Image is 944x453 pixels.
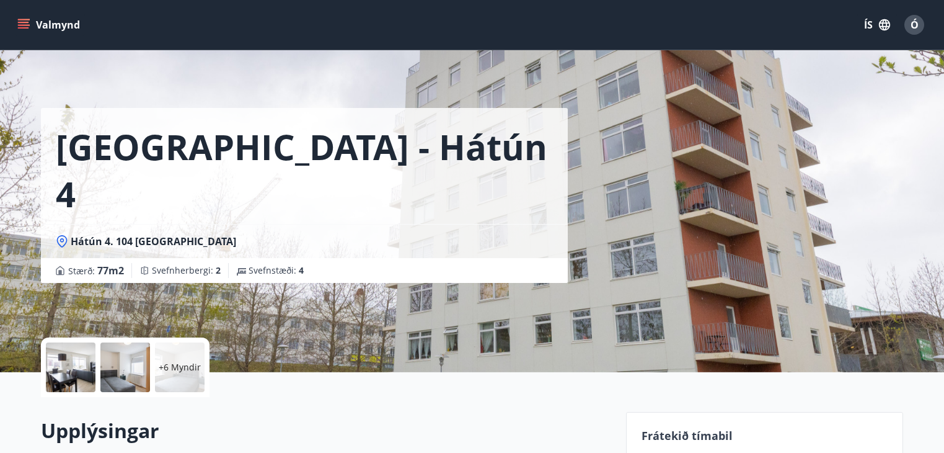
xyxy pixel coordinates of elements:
span: 2 [216,264,221,276]
span: Hátún 4. 104 [GEOGRAPHIC_DATA] [71,235,236,248]
span: 4 [299,264,304,276]
p: +6 Myndir [159,361,201,374]
span: Stærð : [68,263,124,278]
span: 77 m2 [97,264,124,277]
button: ÍS [857,14,897,36]
span: Ó [911,18,919,32]
p: Frátekið tímabil [642,428,888,444]
button: Ó [899,10,929,40]
button: menu [15,14,85,36]
h2: Upplýsingar [41,417,611,444]
h1: [GEOGRAPHIC_DATA] - Hátún 4 [56,123,553,217]
span: Svefnstæði : [249,264,304,277]
span: Svefnherbergi : [152,264,221,277]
